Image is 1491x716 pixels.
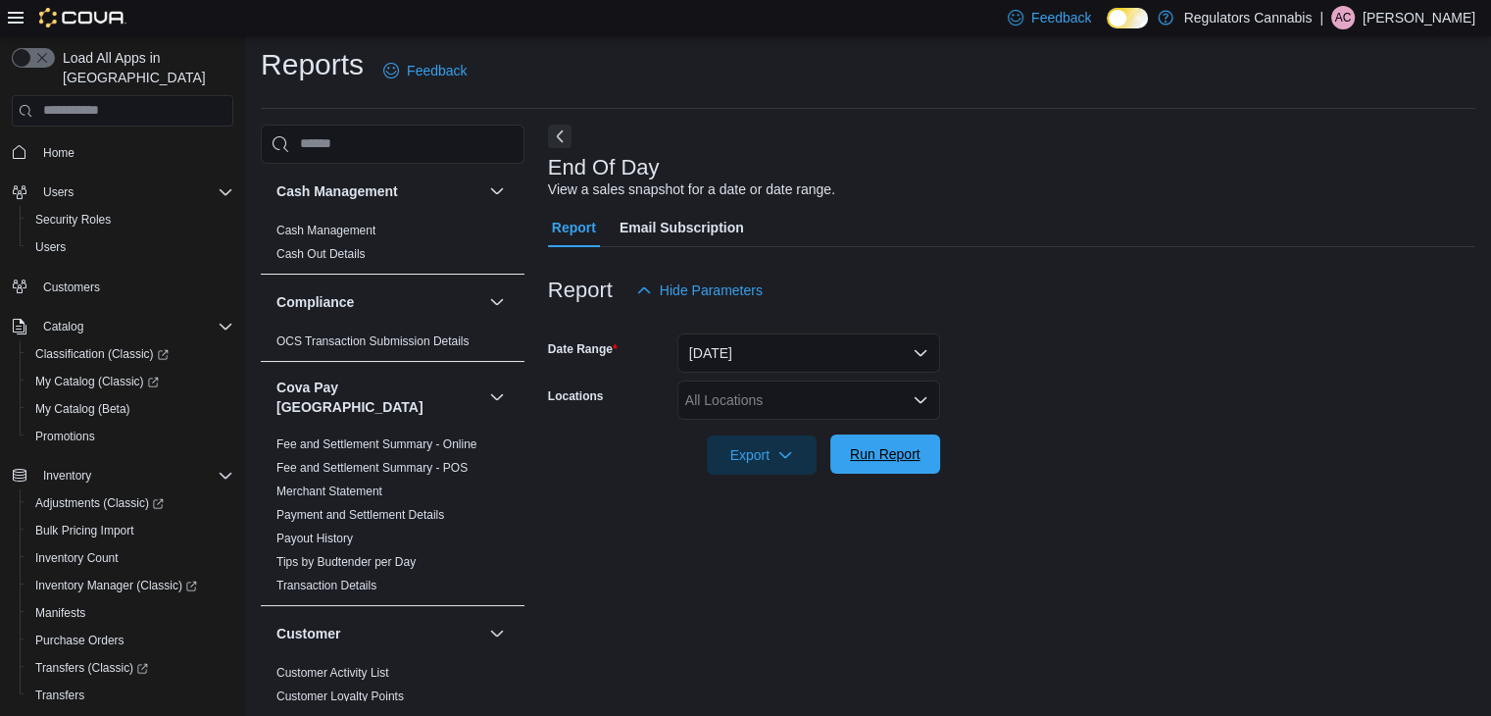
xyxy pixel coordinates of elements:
span: Export [719,435,805,475]
button: Customer [276,624,481,643]
p: Regulators Cannabis [1183,6,1312,29]
span: Catalog [43,319,83,334]
p: [PERSON_NAME] [1363,6,1475,29]
button: Cova Pay [GEOGRAPHIC_DATA] [276,378,481,417]
span: Hide Parameters [660,281,763,300]
span: My Catalog (Classic) [27,370,233,393]
button: Customers [4,273,241,301]
span: My Catalog (Beta) [27,397,233,421]
span: Users [27,235,233,259]
a: Inventory Manager (Classic) [20,572,241,599]
span: Users [43,184,74,200]
button: Bulk Pricing Import [20,517,241,544]
span: Security Roles [35,212,111,228]
span: Inventory Count [35,550,119,566]
button: Open list of options [913,392,928,408]
button: Users [20,233,241,261]
span: Manifests [27,601,233,625]
span: Adjustments (Classic) [35,495,164,511]
a: Payment and Settlement Details [276,508,444,522]
a: Transfers (Classic) [20,654,241,682]
button: [DATE] [677,333,940,373]
span: Bulk Pricing Import [27,519,233,542]
span: Customers [35,275,233,299]
span: Inventory [43,468,91,484]
button: Users [4,179,241,206]
span: Fee and Settlement Summary - Online [276,436,477,452]
span: Tips by Budtender per Day [276,554,416,570]
a: Classification (Classic) [20,340,241,368]
span: Load All Apps in [GEOGRAPHIC_DATA] [55,48,233,87]
div: Compliance [261,330,524,361]
a: Security Roles [27,208,119,231]
span: Manifests [35,605,85,621]
span: Purchase Orders [27,629,233,652]
h3: Report [548,279,613,302]
span: Customers [43,280,100,295]
span: Email Subscription [620,208,744,247]
span: Feedback [1031,8,1091,27]
a: Cash Management [276,224,375,237]
a: Manifests [27,601,93,625]
button: Promotions [20,423,241,450]
span: Users [35,239,66,255]
div: Ashlee Campeau [1331,6,1355,29]
span: Feedback [407,61,467,80]
a: Fee and Settlement Summary - POS [276,461,468,475]
p: | [1319,6,1323,29]
a: Promotions [27,425,103,448]
span: My Catalog (Classic) [35,374,159,389]
span: Home [43,145,75,161]
a: Customer Activity List [276,666,389,680]
span: Purchase Orders [35,633,124,648]
span: Transfers [35,688,84,703]
button: Cash Management [485,179,509,203]
button: Inventory Count [20,544,241,572]
input: Dark Mode [1107,8,1148,28]
h3: Customer [276,624,340,643]
a: My Catalog (Classic) [27,370,167,393]
a: Classification (Classic) [27,342,176,366]
span: My Catalog (Beta) [35,401,130,417]
span: Cash Management [276,223,375,238]
span: Inventory Count [27,546,233,570]
a: Inventory Count [27,546,126,570]
span: Inventory Manager (Classic) [35,578,197,593]
span: Adjustments (Classic) [27,491,233,515]
h3: Compliance [276,292,354,312]
a: Transfers (Classic) [27,656,156,680]
a: Payout History [276,532,353,545]
span: Customer Loyalty Points [276,689,404,704]
button: Cash Management [276,181,481,201]
h3: End Of Day [548,156,660,179]
a: Cash Out Details [276,247,366,261]
a: My Catalog (Classic) [20,368,241,395]
label: Locations [548,388,604,404]
span: Inventory [35,464,233,487]
span: Classification (Classic) [27,342,233,366]
span: Bulk Pricing Import [35,523,134,538]
button: Next [548,125,572,148]
button: Inventory [4,462,241,489]
button: Run Report [830,435,940,474]
span: Users [35,180,233,204]
label: Date Range [548,341,618,357]
a: Tips by Budtender per Day [276,555,416,569]
button: Catalog [35,315,91,338]
div: Cova Pay [GEOGRAPHIC_DATA] [261,433,524,605]
button: Users [35,180,81,204]
a: Home [35,141,82,165]
a: My Catalog (Beta) [27,397,138,421]
button: Hide Parameters [628,271,770,310]
button: Export [707,435,817,475]
span: Transfers (Classic) [35,660,148,676]
span: Fee and Settlement Summary - POS [276,460,468,476]
div: View a sales snapshot for a date or date range. [548,179,835,200]
div: Cash Management [261,219,524,274]
a: OCS Transaction Submission Details [276,334,470,348]
span: Run Report [850,444,920,464]
a: Purchase Orders [27,629,132,652]
span: Security Roles [27,208,233,231]
span: AC [1335,6,1352,29]
button: Home [4,138,241,167]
